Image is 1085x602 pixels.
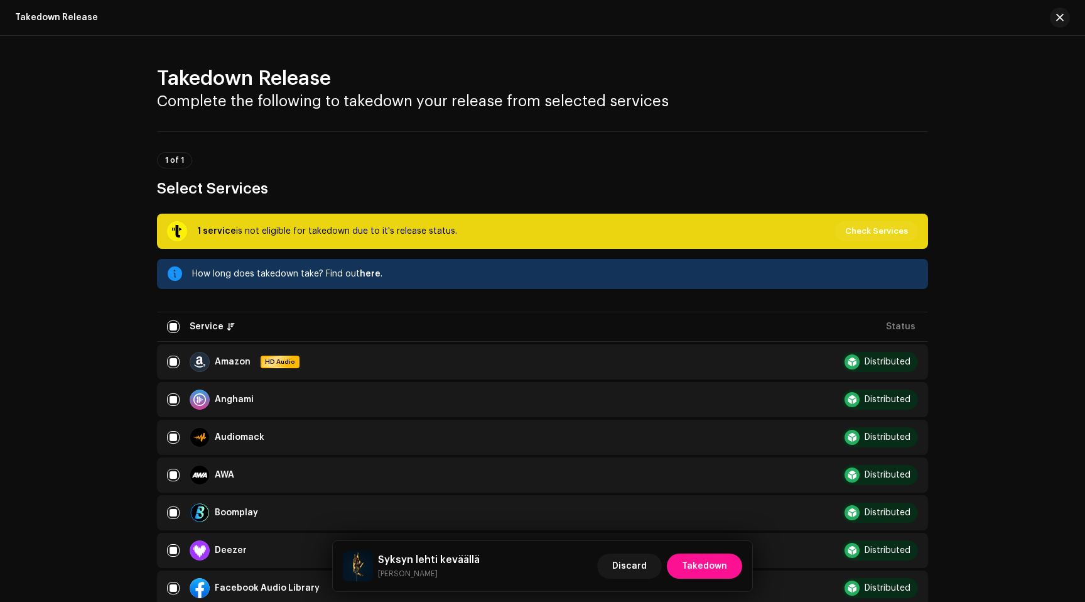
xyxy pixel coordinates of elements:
[157,66,928,91] h2: Takedown Release
[865,584,910,593] div: Distributed
[192,266,918,282] div: How long does takedown take? Find out .
[215,395,254,404] div: Anghami
[215,471,234,479] div: AWA
[343,551,373,581] img: b0704f23-48f9-4807-8280-04e87f41918d
[215,358,251,366] div: Amazon
[667,554,742,579] button: Takedown
[378,552,480,567] h5: Syksyn lehti keväällä
[215,546,247,555] div: Deezer
[197,224,457,239] div: is not eligible for takedown due to it's release status.
[262,358,298,366] span: HD Audio
[378,567,480,580] small: Syksyn lehti keväällä
[865,471,910,479] div: Distributed
[865,433,910,442] div: Distributed
[865,395,910,404] div: Distributed
[157,91,928,111] h3: Complete the following to takedown your release from selected services
[865,508,910,517] div: Distributed
[157,178,928,199] h3: Select Services
[215,433,264,442] div: Audiomack
[865,358,910,366] div: Distributed
[865,546,910,555] div: Distributed
[597,554,662,579] button: Discard
[682,554,727,579] span: Takedown
[165,156,184,164] span: 1 of 1
[197,227,236,236] strong: 1 service
[845,219,908,244] span: Check Services
[835,221,918,241] button: Check Services
[612,554,647,579] span: Discard
[360,270,381,278] span: here
[215,584,320,593] div: Facebook Audio Library
[215,508,258,517] div: Boomplay
[15,13,98,23] div: Takedown Release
